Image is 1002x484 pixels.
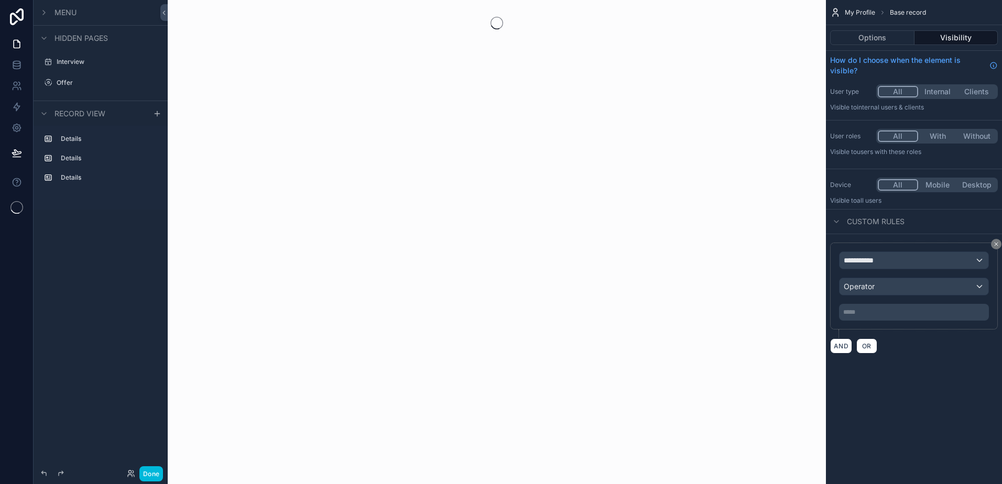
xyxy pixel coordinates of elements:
button: Without [957,130,996,142]
button: Internal [918,86,957,97]
button: Operator [839,278,989,295]
label: Interview [57,58,155,66]
span: all users [857,196,881,204]
label: Details [61,154,153,162]
p: Visible to [830,148,998,156]
span: Menu [55,7,77,18]
button: Desktop [957,179,996,191]
span: Operator [844,282,875,291]
p: Visible to [830,196,998,205]
a: How do I choose when the element is visible? [830,55,998,76]
button: Options [830,30,914,45]
span: Internal users & clients [857,103,924,111]
button: OR [856,338,877,354]
span: Hidden pages [55,33,108,43]
span: Users with these roles [857,148,921,156]
label: User roles [830,132,872,140]
button: AND [830,338,852,354]
span: Base record [890,8,926,17]
button: All [878,130,918,142]
button: Clients [957,86,996,97]
span: OR [860,342,874,350]
div: scrollable content [34,126,168,196]
button: With [918,130,957,142]
span: My Profile [845,8,875,17]
span: How do I choose when the element is visible? [830,55,985,76]
label: Details [61,135,153,143]
label: User type [830,87,872,96]
label: Device [830,181,872,189]
button: Done [139,466,163,481]
p: Visible to [830,103,998,112]
button: Visibility [914,30,998,45]
button: All [878,179,918,191]
label: Offer [57,79,155,87]
span: Record view [55,108,105,119]
label: Details [61,173,153,182]
button: All [878,86,918,97]
span: Custom rules [847,216,905,227]
button: Mobile [918,179,957,191]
